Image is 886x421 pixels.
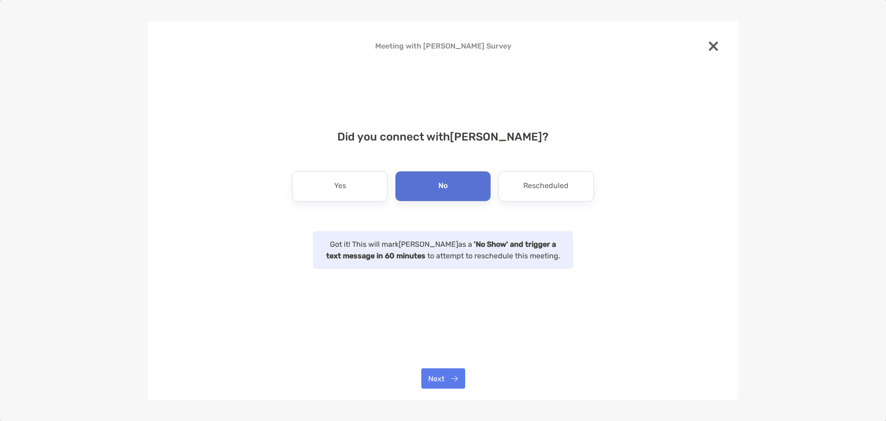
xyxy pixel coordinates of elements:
h4: Did you connect with [PERSON_NAME] ? [162,130,724,143]
p: Yes [334,179,346,194]
h4: Meeting with [PERSON_NAME] Survey [162,42,724,50]
strong: 'No Show' and trigger a text message in 60 minutes [326,240,557,260]
img: close modal [709,42,718,51]
p: Got it! This will mark [PERSON_NAME] as a to attempt to reschedule this meeting. [322,238,564,262]
button: Next [421,368,465,389]
p: Rescheduled [523,179,569,194]
p: No [438,179,448,194]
